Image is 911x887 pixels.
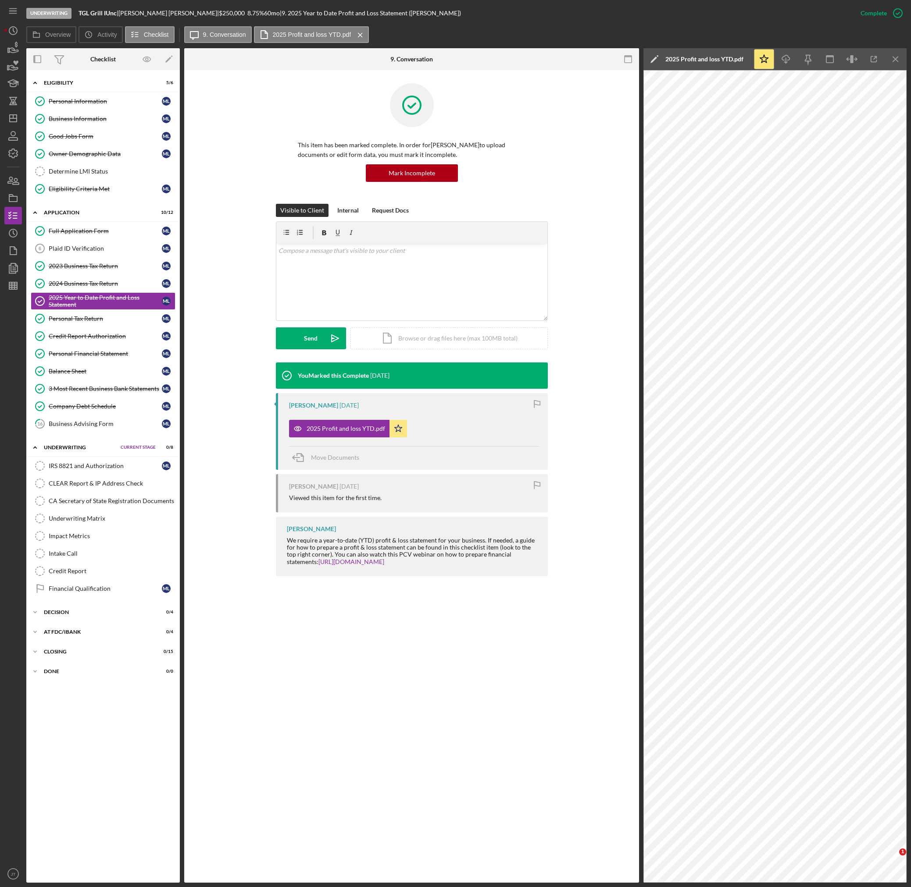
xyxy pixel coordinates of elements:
[49,245,162,252] div: Plaid ID Verification
[49,585,162,592] div: Financial Qualification
[899,848,906,855] span: 1
[31,110,175,128] a: Business InformationML
[49,168,175,175] div: Determine LMI Status
[184,26,252,43] button: 9. Conversation
[162,262,171,270] div: M L
[118,10,219,17] div: [PERSON_NAME] [PERSON_NAME] |
[162,367,171,376] div: M L
[31,492,175,510] a: CA Secretary of State Registration Documents
[125,26,175,43] button: Checklist
[31,527,175,545] a: Impact Metrics
[390,56,433,63] div: 9. Conversation
[307,425,385,432] div: 2025 Profit and loss YTD.pdf
[337,204,359,217] div: Internal
[273,31,351,38] label: 2025 Profit and loss YTD.pdf
[121,445,156,450] span: Current Stage
[276,327,346,349] button: Send
[44,629,151,635] div: At FDC/iBank
[389,164,435,182] div: Mark Incomplete
[49,497,175,504] div: CA Secretary of State Registration Documents
[276,204,329,217] button: Visible to Client
[97,31,117,38] label: Activity
[49,515,175,522] div: Underwriting Matrix
[157,610,173,615] div: 0 / 4
[49,263,162,270] div: 2023 Business Tax Return
[162,584,171,593] div: M L
[333,204,363,217] button: Internal
[339,402,359,409] time: 2025-09-03 21:03
[162,332,171,341] div: M L
[49,98,162,105] div: Personal Information
[49,568,175,575] div: Credit Report
[49,403,162,410] div: Company Debt Schedule
[49,280,162,287] div: 2024 Business Tax Return
[31,327,175,345] a: Credit Report AuthorizationML
[264,10,280,17] div: 60 mo
[79,26,122,43] button: Activity
[254,26,369,43] button: 2025 Profit and loss YTD.pdf
[31,510,175,527] a: Underwriting Matrix
[44,610,151,615] div: Decision
[44,210,151,215] div: Application
[44,649,151,654] div: Closing
[162,114,171,123] div: M L
[31,562,175,580] a: Credit Report
[49,532,175,539] div: Impact Metrics
[31,345,175,362] a: Personal Financial StatementML
[219,9,245,17] span: $250,000
[339,483,359,490] time: 2025-08-20 20:37
[368,204,413,217] button: Request Docs
[162,297,171,305] div: M L
[289,402,338,409] div: [PERSON_NAME]
[49,227,162,234] div: Full Application Form
[49,385,162,392] div: 3 Most Recent Business Bank Statements
[298,140,526,160] p: This item has been marked complete. In order for [PERSON_NAME] to upload documents or edit form d...
[31,275,175,292] a: 2024 Business Tax ReturnML
[162,279,171,288] div: M L
[162,132,171,141] div: M L
[4,865,22,883] button: JT
[49,462,162,469] div: IRS 8821 and Authorization
[852,4,907,22] button: Complete
[280,204,324,217] div: Visible to Client
[45,31,71,38] label: Overview
[144,31,169,38] label: Checklist
[31,222,175,240] a: Full Application FormML
[31,545,175,562] a: Intake Call
[44,80,151,85] div: Eligibility
[49,150,162,157] div: Owner Demographic Data
[366,164,458,182] button: Mark Incomplete
[79,10,118,17] div: |
[162,149,171,158] div: M L
[372,204,409,217] div: Request Docs
[31,310,175,327] a: Personal Tax ReturnML
[49,294,162,308] div: 2025 Year to Date Profit and Loss Statement
[49,350,162,357] div: Personal Financial Statement
[37,421,43,426] tspan: 16
[31,92,175,110] a: Personal InformationML
[665,56,743,63] div: 2025 Profit and loss YTD.pdf
[162,227,171,235] div: M L
[162,402,171,411] div: M L
[31,362,175,380] a: Balance SheetML
[311,454,359,461] span: Move Documents
[289,494,382,501] div: Viewed this item for the first time.
[31,257,175,275] a: 2023 Business Tax ReturnML
[247,10,264,17] div: 8.75 %
[162,184,171,193] div: M L
[162,461,171,470] div: M L
[49,133,162,140] div: Good Jobs Form
[31,457,175,475] a: IRS 8821 and AuthorizationML
[31,128,175,145] a: Good Jobs FormML
[39,246,41,251] tspan: 6
[162,349,171,358] div: M L
[289,483,338,490] div: [PERSON_NAME]
[31,180,175,198] a: Eligibility Criteria MetML
[162,384,171,393] div: M L
[44,669,151,674] div: Done
[31,397,175,415] a: Company Debt ScheduleML
[162,419,171,428] div: M L
[157,210,173,215] div: 10 / 12
[44,445,116,450] div: Underwriting
[861,4,887,22] div: Complete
